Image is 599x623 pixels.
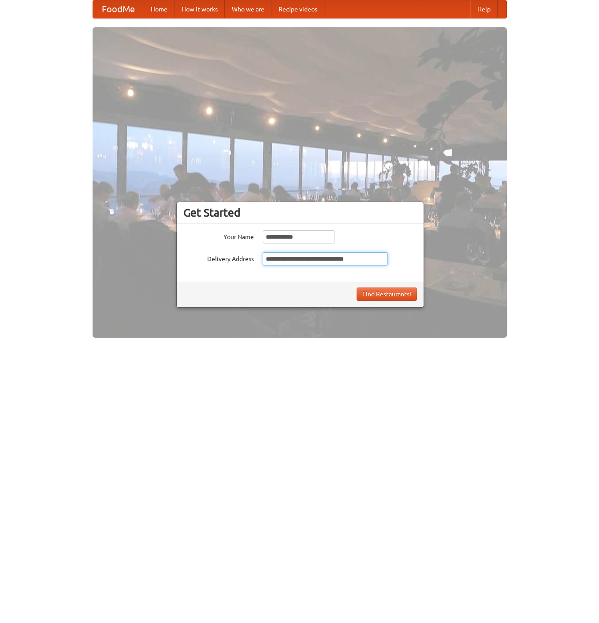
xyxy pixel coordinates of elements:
h3: Get Started [183,206,417,219]
label: Your Name [183,230,254,241]
a: Help [470,0,498,18]
a: Home [144,0,175,18]
a: Recipe videos [272,0,324,18]
a: Who we are [225,0,272,18]
button: Find Restaurants! [357,288,417,301]
a: FoodMe [93,0,144,18]
label: Delivery Address [183,252,254,263]
a: How it works [175,0,225,18]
